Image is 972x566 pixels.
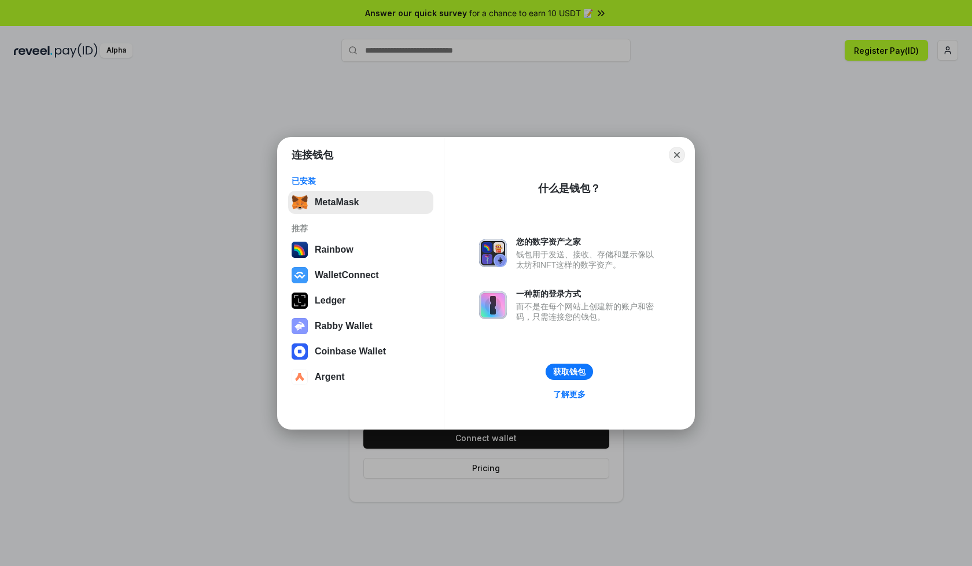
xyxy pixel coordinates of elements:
[538,182,601,195] div: 什么是钱包？
[546,387,592,402] a: 了解更多
[669,147,685,163] button: Close
[315,197,359,208] div: MetaMask
[288,315,433,338] button: Rabby Wallet
[292,369,308,385] img: svg+xml,%3Csvg%20width%3D%2228%22%20height%3D%2228%22%20viewBox%3D%220%200%2028%2028%22%20fill%3D...
[315,321,373,331] div: Rabby Wallet
[288,365,433,389] button: Argent
[292,318,308,334] img: svg+xml,%3Csvg%20xmlns%3D%22http%3A%2F%2Fwww.w3.org%2F2000%2Fsvg%22%20fill%3D%22none%22%20viewBox...
[553,389,586,399] div: 了解更多
[288,264,433,287] button: WalletConnect
[315,270,379,280] div: WalletConnect
[553,367,586,377] div: 获取钱包
[516,301,660,322] div: 而不是在每个网站上创建新的账户和密码，只需连接您的钱包。
[516,236,660,247] div: 您的数字资产之家
[479,239,507,267] img: svg+xml,%3Csvg%20xmlns%3D%22http%3A%2F%2Fwww.w3.org%2F2000%2Fsvg%22%20fill%3D%22none%22%20viewBox...
[292,293,308,309] img: svg+xml,%3Csvg%20xmlns%3D%22http%3A%2F%2Fwww.w3.org%2F2000%2Fsvg%22%20width%3D%2228%22%20height%3...
[315,372,345,382] div: Argent
[288,340,433,363] button: Coinbase Wallet
[546,364,593,380] button: 获取钱包
[315,245,354,255] div: Rainbow
[292,223,430,234] div: 推荐
[292,267,308,283] img: svg+xml,%3Csvg%20width%3D%2228%22%20height%3D%2228%22%20viewBox%3D%220%200%2028%2028%22%20fill%3D...
[292,343,308,360] img: svg+xml,%3Csvg%20width%3D%2228%22%20height%3D%2228%22%20viewBox%3D%220%200%2028%2028%22%20fill%3D...
[288,238,433,261] button: Rainbow
[288,289,433,312] button: Ledger
[479,291,507,319] img: svg+xml,%3Csvg%20xmlns%3D%22http%3A%2F%2Fwww.w3.org%2F2000%2Fsvg%22%20fill%3D%22none%22%20viewBox...
[292,242,308,258] img: svg+xml,%3Csvg%20width%3D%22120%22%20height%3D%22120%22%20viewBox%3D%220%200%20120%20120%22%20fil...
[516,249,660,270] div: 钱包用于发送、接收、存储和显示像以太坊和NFT这样的数字资产。
[516,288,660,299] div: 一种新的登录方式
[288,191,433,214] button: MetaMask
[315,346,386,357] div: Coinbase Wallet
[315,295,345,306] div: Ledger
[292,176,430,186] div: 已安装
[292,148,333,162] h1: 连接钱包
[292,194,308,210] img: svg+xml,%3Csvg%20fill%3D%22none%22%20height%3D%2233%22%20viewBox%3D%220%200%2035%2033%22%20width%...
